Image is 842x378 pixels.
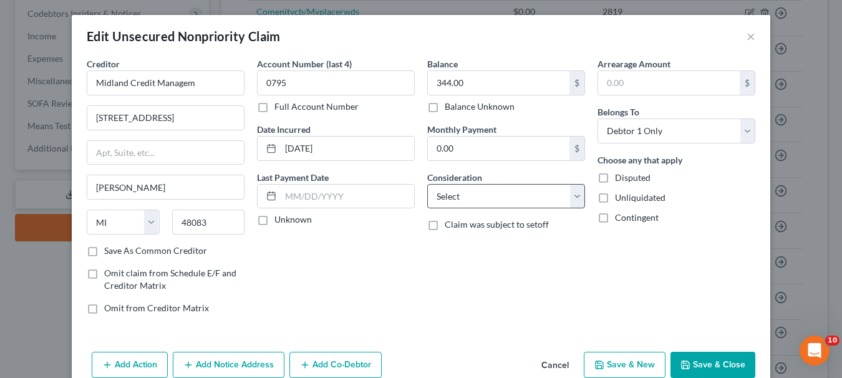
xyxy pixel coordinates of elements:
[281,137,414,160] input: MM/DD/YYYY
[445,100,515,113] label: Balance Unknown
[195,125,230,138] div: Thanks!
[569,71,584,95] div: $
[137,229,240,256] div: It worked - thanks!
[87,59,120,69] span: Creditor
[427,57,458,70] label: Balance
[569,137,584,160] div: $
[615,192,665,203] span: Unliquidated
[104,303,209,313] span: Omit from Creditor Matrix
[219,5,241,27] div: Close
[20,15,195,100] div: Hi [PERSON_NAME]! ​ I’ve reviewed the error message and already sent it over to Xactus, our credi...
[740,71,755,95] div: $
[39,283,49,293] button: Gif picker
[87,175,244,199] input: Enter city...
[172,210,245,235] input: Enter zip...
[584,352,665,378] button: Save & New
[598,107,639,117] span: Belongs To
[598,71,740,95] input: 0.00
[427,123,496,136] label: Monthly Payment
[92,352,168,378] button: Add Action
[87,141,244,165] input: Apt, Suite, etc...
[79,283,89,293] button: Start recording
[289,352,382,378] button: Add Co-Debtor
[10,7,240,118] div: Emma says…
[87,70,244,95] input: Search creditor by name...
[10,155,205,219] div: You should be all set now, [PERSON_NAME]! I just heard back from [PERSON_NAME] with the go-ahead
[257,171,329,184] label: Last Payment Date
[428,137,569,160] input: 0.00
[19,283,29,293] button: Emoji picker
[60,12,105,21] h1: Operator
[427,171,482,184] label: Consideration
[173,352,284,378] button: Add Notice Address
[274,213,312,226] label: Unknown
[257,70,415,95] input: XXXX
[615,172,651,183] span: Disputed
[10,155,240,229] div: Emma says…
[147,236,230,249] div: It worked - thanks!
[8,5,32,29] button: go back
[670,352,755,378] button: Save & Close
[214,278,234,298] button: Send a message…
[87,106,244,130] input: Enter address...
[87,27,281,45] div: Edit Unsecured Nonpriority Claim
[10,7,205,108] div: Hi [PERSON_NAME]!​I’ve reviewed the error message and already sent it over to Xactus, our credit ...
[747,29,755,44] button: ×
[195,5,219,29] button: Home
[800,336,830,366] iframe: Intercom live chat
[428,71,569,95] input: 0.00
[598,153,682,167] label: Choose any that apply
[531,353,579,378] button: Cancel
[615,212,659,223] span: Contingent
[11,256,239,278] textarea: Message…
[274,100,359,113] label: Full Account Number
[825,336,840,346] span: 10
[59,283,69,293] button: Upload attachment
[257,57,352,70] label: Account Number (last 4)
[104,268,236,291] span: Omit claim from Schedule E/F and Creditor Matrix
[281,185,414,208] input: MM/DD/YYYY
[185,118,240,145] div: Thanks!
[104,245,207,257] label: Save As Common Creditor
[36,7,56,27] img: Profile image for Operator
[598,57,670,70] label: Arrearage Amount
[20,163,195,211] div: You should be all set now, [PERSON_NAME]! I just heard back from [PERSON_NAME] with the go-ahead
[10,229,240,266] div: Sally says…
[10,118,240,155] div: Sally says…
[257,123,311,136] label: Date Incurred
[445,219,549,230] span: Claim was subject to setoff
